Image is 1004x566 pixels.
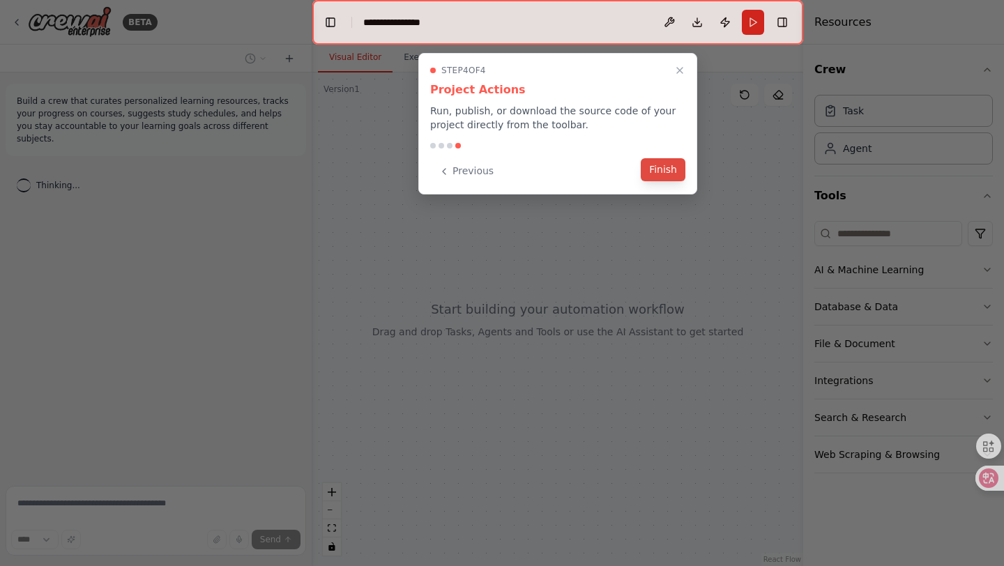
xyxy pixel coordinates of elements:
button: Finish [641,158,685,181]
button: Previous [430,160,502,183]
span: Step 4 of 4 [441,65,486,76]
p: Run, publish, or download the source code of your project directly from the toolbar. [430,104,685,132]
button: Close walkthrough [671,62,688,79]
button: Hide left sidebar [321,13,340,32]
h3: Project Actions [430,82,685,98]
